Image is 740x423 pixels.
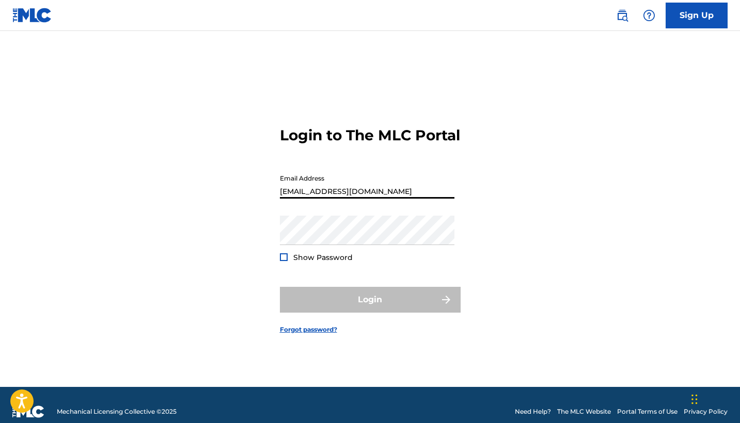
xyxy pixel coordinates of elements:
[688,373,740,423] iframe: Chat Widget
[280,325,337,334] a: Forgot password?
[616,9,628,22] img: search
[691,384,698,415] div: Drag
[12,8,52,23] img: MLC Logo
[666,3,728,28] a: Sign Up
[557,407,611,416] a: The MLC Website
[57,407,177,416] span: Mechanical Licensing Collective © 2025
[684,407,728,416] a: Privacy Policy
[639,5,659,26] div: Help
[643,9,655,22] img: help
[515,407,551,416] a: Need Help?
[293,253,353,262] span: Show Password
[12,405,44,418] img: logo
[617,407,678,416] a: Portal Terms of Use
[280,126,460,144] h3: Login to The MLC Portal
[612,5,633,26] a: Public Search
